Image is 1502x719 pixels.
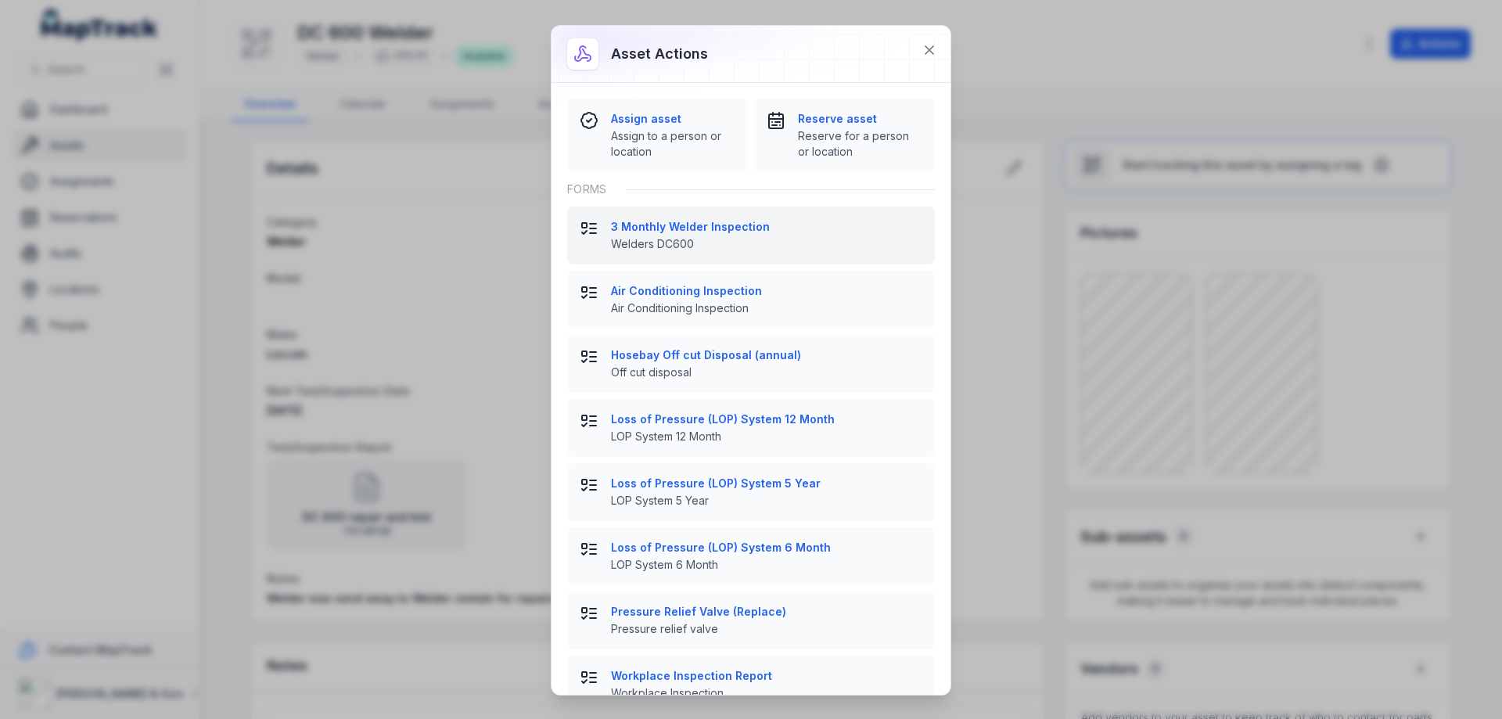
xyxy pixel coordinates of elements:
span: Pressure relief valve [611,621,922,637]
span: LOP System 12 Month [611,429,922,444]
strong: Loss of Pressure (LOP) System 12 Month [611,412,922,427]
button: Hosebay Off cut Disposal (annual)Off cut disposal [567,335,935,393]
span: Reserve for a person or location [798,128,922,160]
strong: Air Conditioning Inspection [611,283,922,299]
span: Air Conditioning Inspection [611,300,922,316]
strong: Reserve asset [798,111,922,127]
button: 3 Monthly Welder InspectionWelders DC600 [567,207,935,264]
strong: Hosebay Off cut Disposal (annual) [611,347,922,363]
button: Air Conditioning InspectionAir Conditioning Inspection [567,271,935,329]
button: Assign assetAssign to a person or location [567,99,748,172]
strong: Workplace Inspection Report [611,668,922,684]
span: Welders DC600 [611,236,922,252]
strong: Pressure Relief Valve (Replace) [611,604,922,620]
span: Workplace Inspection [611,685,922,701]
h3: Asset actions [611,43,708,65]
strong: 3 Monthly Welder Inspection [611,219,922,235]
div: Forms [567,172,935,207]
button: Loss of Pressure (LOP) System 12 MonthLOP System 12 Month [567,399,935,457]
button: Pressure Relief Valve (Replace)Pressure relief valve [567,591,935,649]
strong: Loss of Pressure (LOP) System 5 Year [611,476,922,491]
span: Assign to a person or location [611,128,735,160]
span: LOP System 6 Month [611,557,922,573]
button: Workplace Inspection ReportWorkplace Inspection [567,656,935,714]
strong: Assign asset [611,111,735,127]
button: Reserve assetReserve for a person or location [754,99,935,172]
strong: Loss of Pressure (LOP) System 6 Month [611,540,922,555]
span: LOP System 5 Year [611,493,922,509]
button: Loss of Pressure (LOP) System 5 YearLOP System 5 Year [567,463,935,521]
button: Loss of Pressure (LOP) System 6 MonthLOP System 6 Month [567,527,935,585]
span: Off cut disposal [611,365,922,380]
